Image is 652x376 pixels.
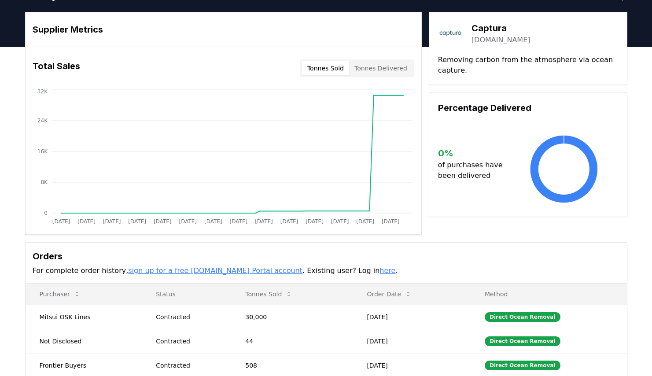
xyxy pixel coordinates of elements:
[438,160,510,181] p: of purchases have been delivered
[472,22,530,35] h3: Captura
[360,285,419,303] button: Order Date
[156,337,224,346] div: Contracted
[485,312,560,322] div: Direct Ocean Removal
[41,179,48,185] tspan: 8K
[485,361,560,370] div: Direct Ocean Removal
[26,329,142,353] td: Not Disclosed
[37,118,48,124] tspan: 24K
[44,210,48,216] tspan: 0
[472,35,530,45] a: [DOMAIN_NAME]
[379,266,395,275] a: here
[485,336,560,346] div: Direct Ocean Removal
[381,218,399,225] tspan: [DATE]
[33,23,414,36] h3: Supplier Metrics
[128,266,302,275] a: sign up for a free [DOMAIN_NAME] Portal account
[255,218,273,225] tspan: [DATE]
[52,218,70,225] tspan: [DATE]
[438,147,510,160] h3: 0 %
[331,218,349,225] tspan: [DATE]
[149,290,224,299] p: Status
[33,265,620,276] p: For complete order history, . Existing user? Log in .
[156,313,224,321] div: Contracted
[438,55,618,76] p: Removing carbon from the atmosphere via ocean capture.
[349,61,413,75] button: Tonnes Delivered
[153,218,171,225] tspan: [DATE]
[33,250,620,263] h3: Orders
[353,305,471,329] td: [DATE]
[26,305,142,329] td: Mitsui OSK Lines
[306,218,324,225] tspan: [DATE]
[33,59,80,77] h3: Total Sales
[478,290,620,299] p: Method
[37,88,48,95] tspan: 32K
[179,218,197,225] tspan: [DATE]
[280,218,298,225] tspan: [DATE]
[128,218,146,225] tspan: [DATE]
[438,101,618,114] h3: Percentage Delivered
[438,21,463,46] img: Captura-logo
[229,218,247,225] tspan: [DATE]
[231,329,353,353] td: 44
[77,218,96,225] tspan: [DATE]
[204,218,222,225] tspan: [DATE]
[353,329,471,353] td: [DATE]
[103,218,121,225] tspan: [DATE]
[302,61,349,75] button: Tonnes Sold
[238,285,299,303] button: Tonnes Sold
[356,218,374,225] tspan: [DATE]
[33,285,88,303] button: Purchaser
[156,361,224,370] div: Contracted
[231,305,353,329] td: 30,000
[37,148,48,155] tspan: 16K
